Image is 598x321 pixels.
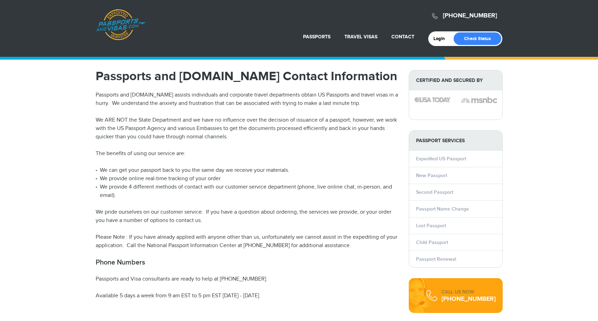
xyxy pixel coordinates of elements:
[96,150,398,158] p: The benefits of using our service are:
[96,275,398,283] p: Passports and Visa consultants are ready to help at [PHONE_NUMBER].
[414,97,451,102] img: image description
[96,233,398,250] p: Please Note : If you have already applied with anyone other than us, unfortunately we cannot assi...
[416,239,448,245] a: Child Passport
[454,32,501,45] a: Check Status
[96,9,145,40] a: Passports & [DOMAIN_NAME]
[441,289,496,296] div: CALL US NOW
[416,173,447,178] a: New Passport
[96,116,398,141] p: We ARE NOT the State Department and we have no influence over the decision of issuance of a passp...
[443,12,497,20] a: [PHONE_NUMBER]
[96,166,398,175] li: We can get your passport back to you the same day we receive your materials.
[96,91,398,108] p: Passports and [DOMAIN_NAME] assists individuals and corporate travel departments obtain US Passpo...
[96,175,398,183] li: We provide online real-time tracking of your order.
[96,70,398,83] h1: Passports and [DOMAIN_NAME] Contact Information
[461,96,497,104] img: image description
[344,34,377,40] a: Travel Visas
[96,183,398,200] li: We provide 4 different methods of contact with our customer service department (phone, live onlin...
[416,156,466,162] a: Expedited US Passport
[409,70,502,90] strong: Certified and Secured by
[96,208,398,225] p: We pride ourselves on our customer service. If you have a question about ordering, the services w...
[96,292,398,300] p: Available 5 days a week from 9 am EST to 5 pm EST [DATE] - [DATE].
[441,296,496,303] div: [PHONE_NUMBER]
[409,131,502,151] strong: PASSPORT SERVICES
[416,206,469,212] a: Passport Name Change
[303,34,330,40] a: Passports
[433,36,450,41] a: Login
[416,189,453,195] a: Second Passport
[96,258,398,267] h2: Phone Numbers
[391,34,414,40] a: Contact
[416,223,446,229] a: Lost Passport
[416,256,456,262] a: Passport Renewal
